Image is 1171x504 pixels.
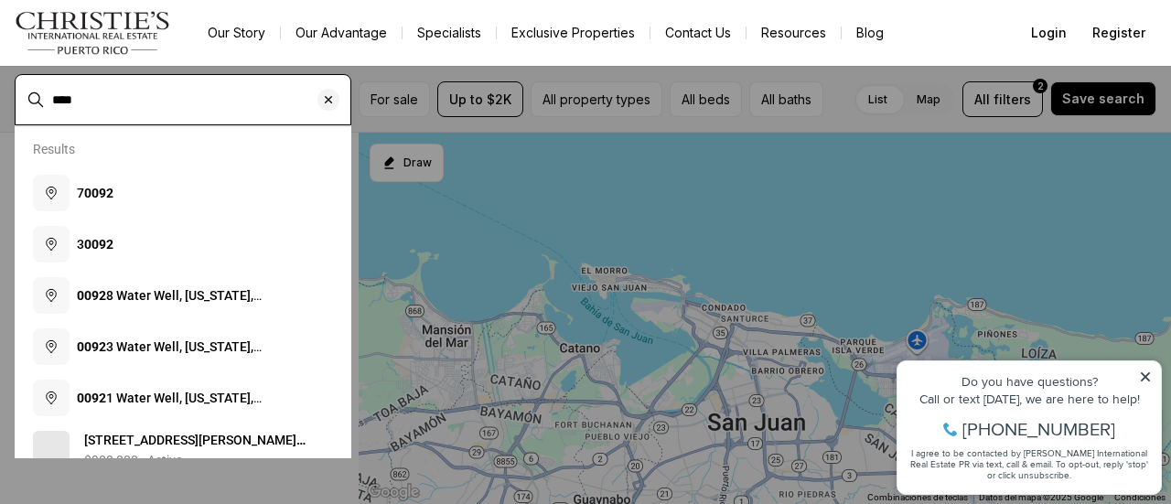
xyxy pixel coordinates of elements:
[77,391,262,424] span: 1 Water Well, [US_STATE], [GEOGRAPHIC_DATA]
[77,391,106,405] b: 0092
[26,270,340,321] button: 00928 Water Well, [US_STATE], [GEOGRAPHIC_DATA]
[19,59,264,71] div: Call or text [DATE], we are here to help!
[1081,15,1156,51] button: Register
[26,424,340,475] a: View details: 268-A JESUS PINERO AVENUE
[15,11,171,55] img: logo
[842,20,898,46] a: Blog
[281,20,402,46] a: Our Advantage
[1031,26,1067,40] span: Login
[77,288,262,321] span: 8 Water Well, [US_STATE], [GEOGRAPHIC_DATA]
[193,20,280,46] a: Our Story
[23,113,261,147] span: I agree to be contacted by [PERSON_NAME] International Real Estate PR via text, call & email. To ...
[26,321,340,372] button: 00923 Water Well, [US_STATE], [GEOGRAPHIC_DATA]
[75,86,228,104] span: [PHONE_NUMBER]
[77,288,106,303] b: 0092
[84,237,113,252] b: 0092
[26,167,340,219] button: 70092
[747,20,841,46] a: Resources
[33,142,75,156] p: Results
[1092,26,1145,40] span: Register
[26,372,340,424] button: 00921 Water Well, [US_STATE], [GEOGRAPHIC_DATA]
[77,339,106,354] b: 0092
[26,219,340,270] button: 30092
[84,186,113,200] b: 0092
[77,186,113,200] span: 7
[317,75,350,124] button: Clear search input
[497,20,650,46] a: Exclusive Properties
[403,20,496,46] a: Specialists
[77,339,262,372] span: 3 Water Well, [US_STATE], [GEOGRAPHIC_DATA]
[650,20,746,46] button: Contact Us
[77,237,113,252] span: 3
[1020,15,1078,51] button: Login
[19,41,264,54] div: Do you have questions?
[84,453,182,467] p: $900,000 · Active
[84,433,306,466] span: [STREET_ADDRESS][PERSON_NAME][PERSON_NAME], 7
